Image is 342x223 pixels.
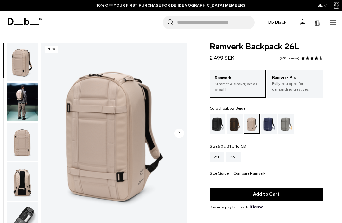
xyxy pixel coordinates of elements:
[272,81,319,92] p: Fully equipped for demanding creatives.
[210,188,323,201] button: Add to Cart
[7,162,38,201] button: Ramverk Backpack 26L Fogbow Beige
[215,75,261,81] p: Ramverk
[250,205,263,208] img: {"height" => 20, "alt" => "Klarna"}
[215,81,261,92] p: Slimmer & sleaker, yet as capable.
[264,16,290,29] a: Db Black
[233,171,265,176] button: Compare Ramverk
[280,57,299,60] a: 240 reviews
[7,43,38,81] img: Ramverk Backpack 26L Fogbow Beige
[7,83,38,121] img: Ramverk Backpack 26L Fogbow Beige
[218,144,246,149] span: 50 x 31 x 16 CM
[7,162,38,201] img: Ramverk Backpack 26L Fogbow Beige
[272,74,319,81] p: Ramverk Pro
[226,152,241,162] a: 26L
[97,3,245,8] a: 10% OFF YOUR FIRST PURCHASE FOR DB [DEMOGRAPHIC_DATA] MEMBERS
[220,106,245,111] span: Fogbow Beige
[174,128,184,139] button: Next slide
[267,70,323,97] a: Ramverk Pro Fully equipped for demanding creatives.
[261,114,277,134] a: Blue Hour
[210,106,245,110] legend: Color:
[7,123,38,161] img: Ramverk Backpack 26L Fogbow Beige
[210,171,229,176] button: Size Guide
[210,114,225,134] a: Black Out
[210,55,234,61] span: 2 499 SEK
[227,114,243,134] a: Espresso
[210,152,224,162] a: 21L
[210,43,323,51] span: Ramverk Backpack 26L
[210,204,263,210] span: Buy now pay later with
[45,46,58,53] p: New
[244,114,260,134] a: Fogbow Beige
[210,144,246,148] legend: Size:
[278,114,294,134] a: Sand Grey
